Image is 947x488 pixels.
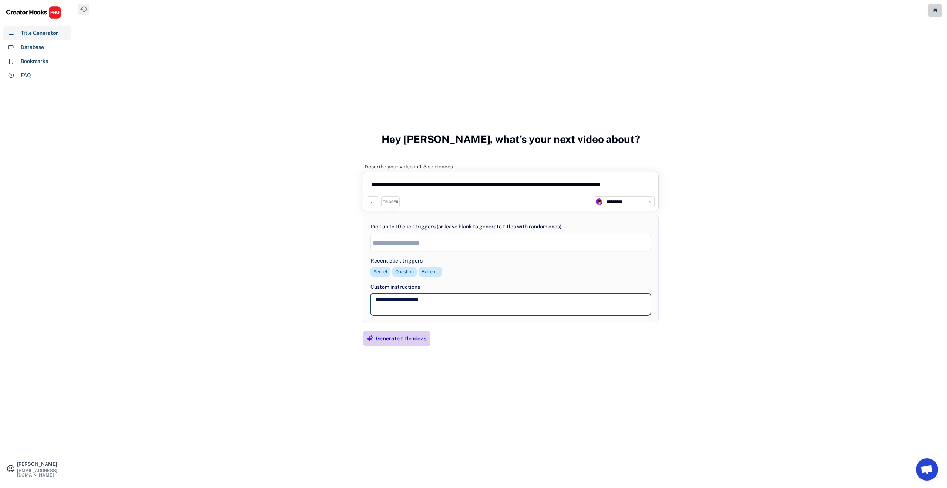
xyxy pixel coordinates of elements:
[373,269,387,275] div: Secret
[395,269,414,275] div: Question
[370,257,423,265] div: Recent click triggers
[21,71,31,79] div: FAQ
[21,29,58,37] div: Title Generator
[365,163,453,170] div: Describe your video in 1-3 sentences
[596,198,602,205] img: channels4_profile.jpg
[17,462,67,467] div: [PERSON_NAME]
[383,200,398,204] div: TRIGGER
[21,43,44,51] div: Database
[17,468,67,477] div: [EMAIL_ADDRESS][DOMAIN_NAME]
[6,6,61,19] img: CHPRO%20Logo.svg
[370,223,561,231] div: Pick up to 10 click triggers (or leave blank to generate titles with random ones)
[422,269,439,275] div: Extreme
[382,125,640,153] h3: Hey [PERSON_NAME], what's your next video about?
[21,57,48,65] div: Bookmarks
[376,335,426,342] div: Generate title ideas
[916,458,938,481] a: Open chat
[370,283,651,291] div: Custom instructions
